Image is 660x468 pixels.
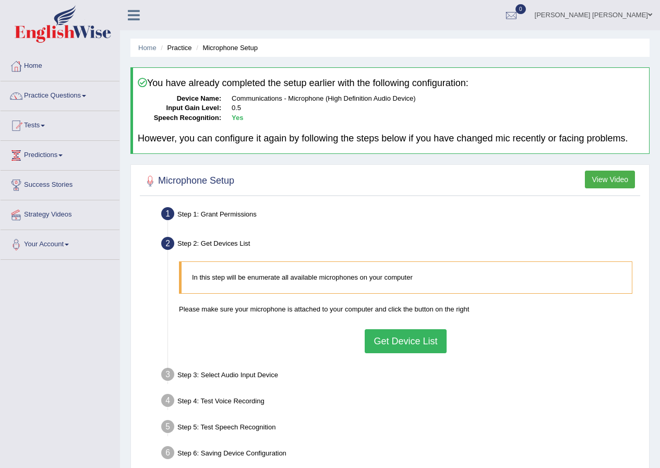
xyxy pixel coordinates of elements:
[157,443,644,466] div: Step 6: Saving Device Configuration
[585,171,635,188] button: View Video
[138,103,221,113] dt: Input Gain Level:
[157,417,644,440] div: Step 5: Test Speech Recognition
[1,171,119,197] a: Success Stories
[1,200,119,226] a: Strategy Videos
[158,43,191,53] li: Practice
[179,261,632,293] blockquote: In this step will be enumerate all available microphones on your computer
[232,103,644,113] dd: 0.5
[157,234,644,257] div: Step 2: Get Devices List
[142,173,234,189] h2: Microphone Setup
[365,329,446,353] button: Get Device List
[1,111,119,137] a: Tests
[138,94,221,104] dt: Device Name:
[1,230,119,256] a: Your Account
[179,304,632,314] p: Please make sure your microphone is attached to your computer and click the button on the right
[1,81,119,107] a: Practice Questions
[1,52,119,78] a: Home
[138,113,221,123] dt: Speech Recognition:
[232,94,644,104] dd: Communications - Microphone (High Definition Audio Device)
[157,204,644,227] div: Step 1: Grant Permissions
[138,134,644,144] h4: However, you can configure it again by following the steps below if you have changed mic recently...
[232,114,243,122] b: Yes
[157,365,644,388] div: Step 3: Select Audio Input Device
[157,391,644,414] div: Step 4: Test Voice Recording
[138,44,157,52] a: Home
[515,4,526,14] span: 0
[194,43,258,53] li: Microphone Setup
[138,78,644,89] h4: You have already completed the setup earlier with the following configuration:
[1,141,119,167] a: Predictions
